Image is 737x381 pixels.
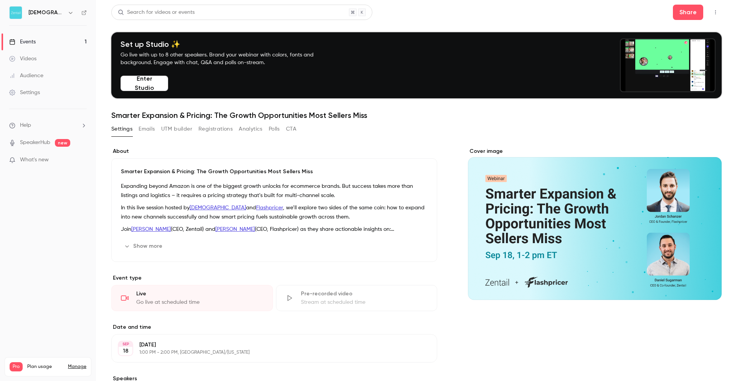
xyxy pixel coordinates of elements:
[111,147,437,155] label: About
[121,76,168,91] button: Enter Studio
[9,72,43,80] div: Audience
[78,157,87,164] iframe: Noticeable Trigger
[20,121,31,129] span: Help
[468,147,722,155] label: Cover image
[139,350,397,356] p: 1:00 PM - 2:00 PM, [GEOGRAPHIC_DATA]/[US_STATE]
[269,123,280,135] button: Polls
[111,111,722,120] h1: Smarter Expansion & Pricing: The Growth Opportunities Most Sellers Miss
[28,9,64,17] h6: [DEMOGRAPHIC_DATA]
[121,182,428,200] p: Expanding beyond Amazon is one of the biggest growth unlocks for ecommerce brands. But success ta...
[9,55,36,63] div: Videos
[111,323,437,331] label: Date and time
[161,123,192,135] button: UTM builder
[301,298,428,306] div: Stream at scheduled time
[68,364,86,370] a: Manage
[118,8,195,17] div: Search for videos or events
[119,341,132,347] div: SEP
[468,147,722,300] section: Cover image
[55,139,70,147] span: new
[190,205,246,210] a: [DEMOGRAPHIC_DATA]
[256,205,283,210] a: Flashpricer
[139,123,155,135] button: Emails
[673,5,703,20] button: Share
[9,89,40,96] div: Settings
[131,227,171,232] a: [PERSON_NAME]
[121,225,428,234] p: Join (CEO, Zentail) and (CEO, Flashpricer) as they share actionable insights on:
[136,298,263,306] div: Go live at scheduled time
[121,203,428,222] p: In this live session hosted by and , we’ll explore two sides of the same coin: how to expand into...
[286,123,296,135] button: CTA
[9,38,36,46] div: Events
[121,51,332,66] p: Go live with up to 8 other speakers. Brand your webinar with colors, fonts and background. Engage...
[239,123,263,135] button: Analytics
[111,274,437,282] p: Event type
[10,7,22,19] img: Zentail
[301,290,428,298] div: Pre-recorded video
[139,341,397,349] p: [DATE]
[20,156,49,164] span: What's new
[10,362,23,371] span: Pro
[111,123,132,135] button: Settings
[136,290,263,298] div: Live
[111,285,273,311] div: LiveGo live at scheduled time
[215,227,255,232] a: [PERSON_NAME]
[276,285,438,311] div: Pre-recorded videoStream at scheduled time
[20,139,50,147] a: SpeakerHub
[123,347,129,355] p: 18
[27,364,63,370] span: Plan usage
[121,168,428,176] p: Smarter Expansion & Pricing: The Growth Opportunities Most Sellers Miss
[198,123,233,135] button: Registrations
[9,121,87,129] li: help-dropdown-opener
[121,240,167,252] button: Show more
[121,40,332,49] h4: Set up Studio ✨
